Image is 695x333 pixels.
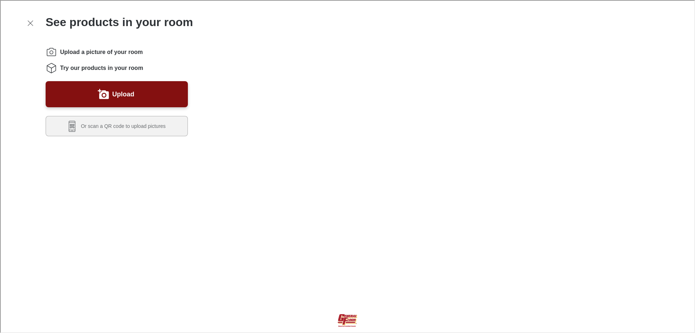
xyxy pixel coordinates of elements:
span: Try our products in your room [59,63,142,71]
button: Scan a QR code to upload pictures [45,115,187,136]
span: Upload a picture of your room [59,47,142,55]
ol: Instructions [45,46,187,73]
a: Visit General Floor homepage [318,312,376,328]
button: Exit visualizer [23,16,36,29]
button: Upload a picture of your room [45,80,187,107]
label: Upload [111,88,134,99]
